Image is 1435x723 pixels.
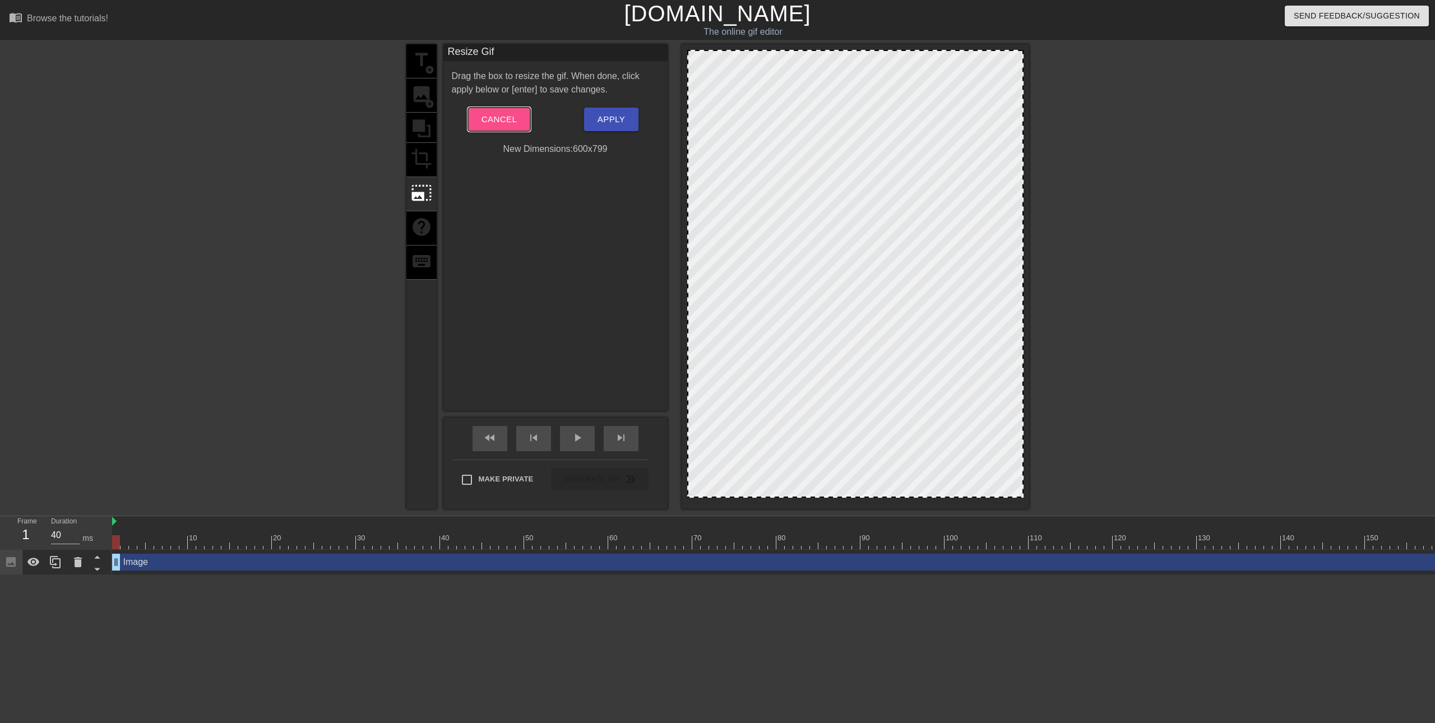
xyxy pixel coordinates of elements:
[51,518,77,525] label: Duration
[614,431,628,444] span: skip_next
[479,474,534,485] span: Make Private
[483,431,497,444] span: fast_rewind
[82,532,93,544] div: ms
[484,25,1002,39] div: The online gif editor
[189,532,199,544] div: 10
[1282,532,1296,544] div: 140
[693,532,703,544] div: 70
[1114,532,1128,544] div: 120
[411,182,432,203] span: photo_size_select_large
[609,532,619,544] div: 60
[357,532,367,544] div: 30
[273,532,283,544] div: 20
[443,69,668,96] div: Drag the box to resize the gif. When done, click apply below or [enter] to save changes.
[571,431,584,444] span: play_arrow
[110,557,122,568] span: drag_handle
[525,532,535,544] div: 50
[468,108,530,131] button: Cancel
[9,11,108,28] a: Browse the tutorials!
[624,1,811,26] a: [DOMAIN_NAME]
[598,112,625,127] span: Apply
[1030,532,1044,544] div: 110
[27,13,108,23] div: Browse the tutorials!
[777,532,788,544] div: 80
[584,108,638,131] button: Apply
[1285,6,1429,26] button: Send Feedback/Suggestion
[17,525,34,545] div: 1
[946,532,960,544] div: 100
[9,11,22,24] span: menu_book
[527,431,540,444] span: skip_previous
[1294,9,1420,23] span: Send Feedback/Suggestion
[862,532,872,544] div: 90
[1198,532,1212,544] div: 130
[441,532,451,544] div: 40
[9,516,43,549] div: Frame
[443,44,668,61] div: Resize Gif
[482,112,517,127] span: Cancel
[443,142,668,156] div: New Dimensions: 600 x 799
[1366,532,1380,544] div: 150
